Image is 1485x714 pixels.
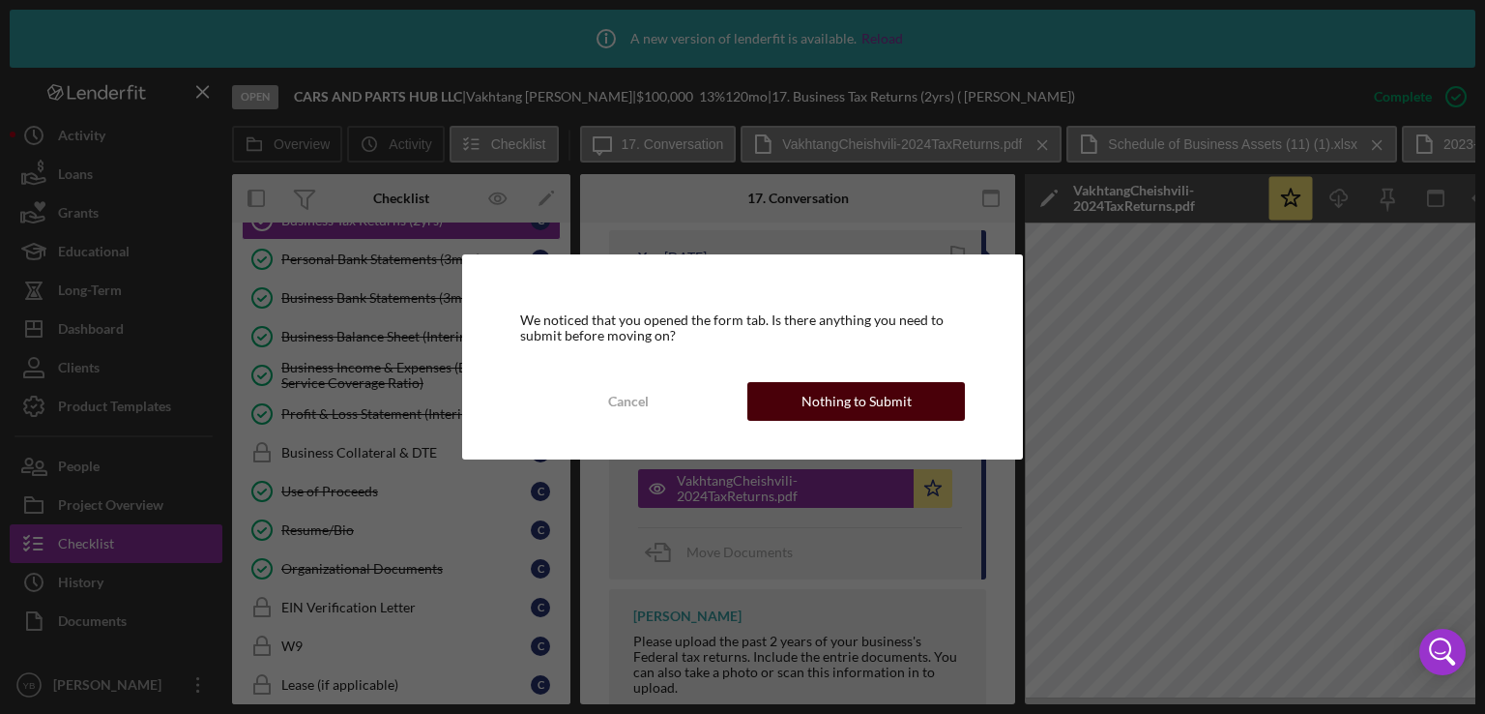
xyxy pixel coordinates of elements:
div: We noticed that you opened the form tab. Is there anything you need to submit before moving on? [520,312,966,343]
div: Nothing to Submit [801,382,912,421]
div: Cancel [608,382,649,421]
button: Nothing to Submit [747,382,965,421]
div: Open Intercom Messenger [1419,629,1466,675]
button: Cancel [520,382,738,421]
